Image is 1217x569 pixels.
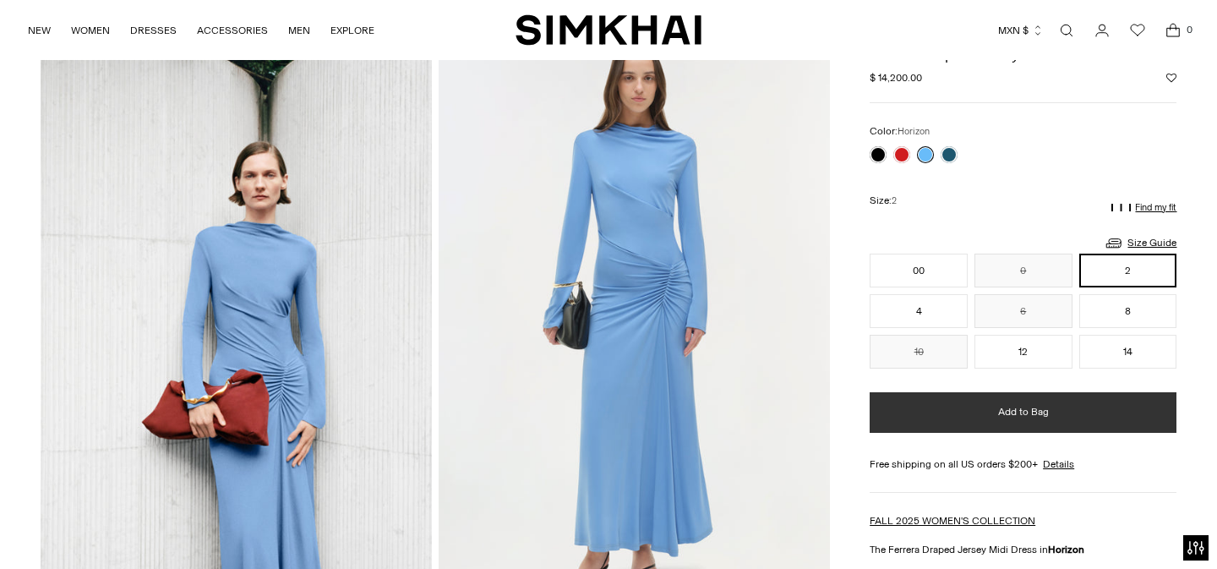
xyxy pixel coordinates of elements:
a: WOMEN [71,12,110,49]
button: 4 [870,294,968,328]
a: FALL 2025 WOMEN'S COLLECTION [870,515,1035,527]
a: MEN [288,12,310,49]
a: Go to the account page [1085,14,1119,47]
button: MXN $ [998,12,1044,49]
a: Open search modal [1050,14,1083,47]
label: Size: [870,193,897,209]
button: 12 [974,335,1072,369]
button: 00 [870,254,968,287]
strong: Horizon [1048,544,1084,555]
label: Color: [870,123,930,140]
button: 10 [870,335,968,369]
a: Details [1043,457,1074,472]
button: 14 [1079,335,1177,369]
button: Add to Wishlist [1166,73,1176,83]
button: Add to Bag [870,392,1176,433]
a: SIMKHAI [516,14,701,47]
button: 2 [1079,254,1177,287]
h1: Ferrera Draped Jersey Midi Dress [870,47,1176,63]
a: ACCESSORIES [197,12,268,49]
span: $ 14,200.00 [870,70,922,85]
a: DRESSES [130,12,177,49]
button: 8 [1079,294,1177,328]
span: Add to Bag [998,405,1049,419]
span: 0 [1182,22,1197,37]
span: 2 [892,195,897,206]
span: Horizon [898,126,930,137]
a: Wishlist [1121,14,1154,47]
button: 0 [974,254,1072,287]
a: EXPLORE [330,12,374,49]
p: The Ferrera Draped Jersey Midi Dress in [870,542,1176,557]
button: 6 [974,294,1072,328]
div: Free shipping on all US orders $200+ [870,457,1176,472]
a: NEW [28,12,51,49]
a: Open cart modal [1156,14,1190,47]
a: Size Guide [1104,233,1176,254]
